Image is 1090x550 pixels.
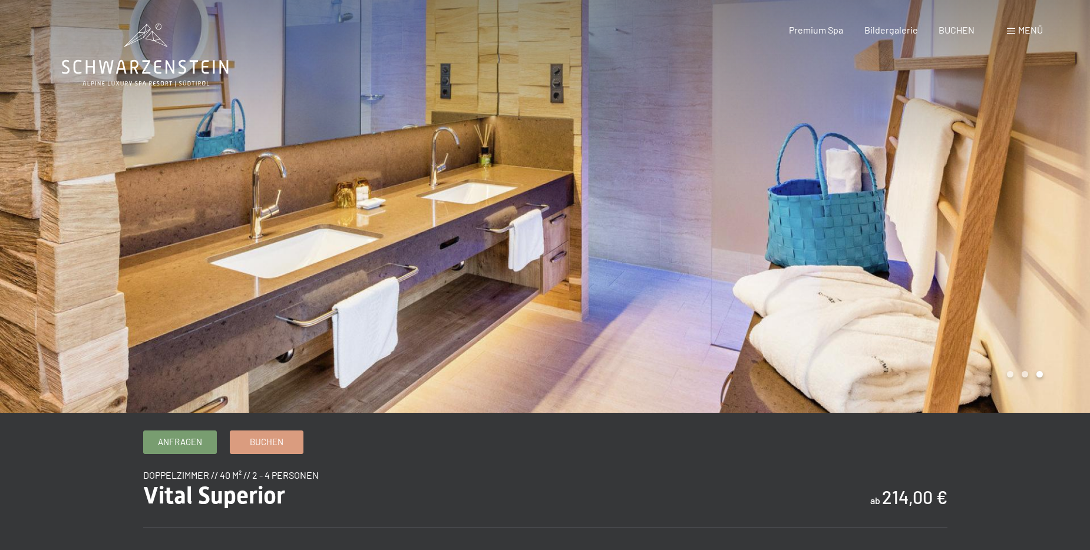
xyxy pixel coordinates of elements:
span: Buchen [250,436,283,448]
a: BUCHEN [939,24,975,35]
span: Anfragen [158,436,202,448]
a: Anfragen [144,431,216,453]
b: 214,00 € [882,486,947,508]
span: Doppelzimmer // 40 m² // 2 - 4 Personen [143,469,319,481]
span: ab [870,495,880,506]
a: Premium Spa [789,24,843,35]
a: Buchen [230,431,303,453]
span: Vital Superior [143,482,285,509]
span: Menü [1018,24,1043,35]
a: Bildergalerie [864,24,918,35]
